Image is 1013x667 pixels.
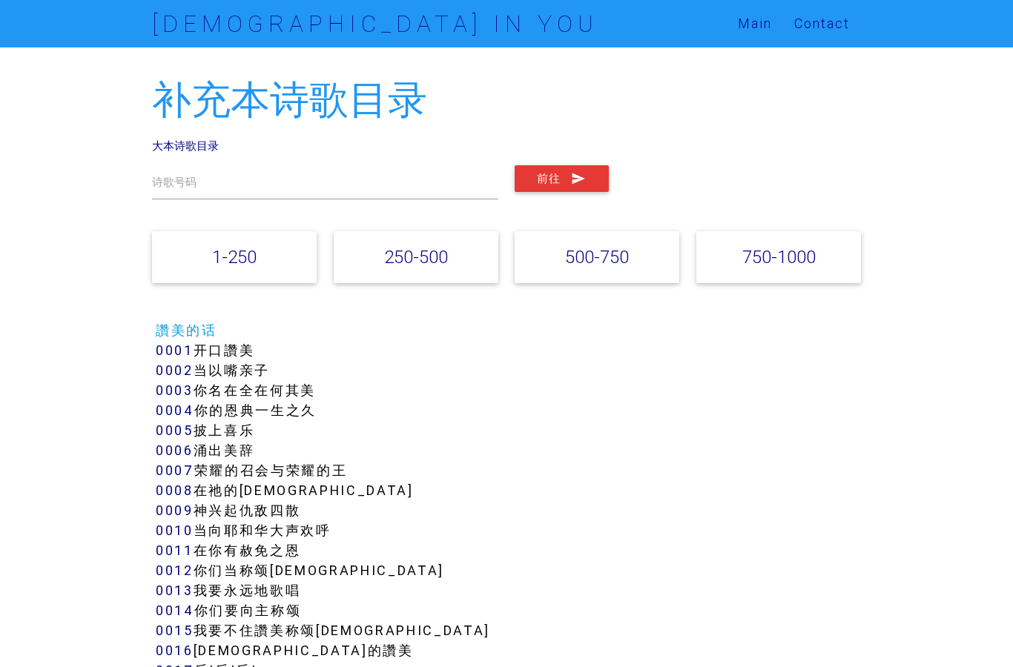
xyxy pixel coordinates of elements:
a: 0011 [156,542,194,559]
a: 1-250 [212,246,257,268]
a: 0013 [156,582,194,599]
label: 诗歌号码 [152,174,197,191]
a: 0005 [156,422,194,439]
a: 0009 [156,502,194,519]
a: 0010 [156,522,194,539]
a: 0004 [156,402,194,419]
a: 750-1000 [742,246,816,268]
a: 0006 [156,442,194,459]
a: 0016 [156,642,194,659]
a: 0007 [156,462,194,479]
a: 500-750 [565,246,629,268]
a: 0012 [156,562,194,579]
button: 前往 [515,165,609,192]
a: 0014 [156,602,194,619]
a: 讚美的话 [156,322,217,339]
a: 0015 [156,622,194,639]
a: 0002 [156,362,194,379]
a: 250-500 [384,246,448,268]
h2: 补充本诗歌目录 [152,79,861,122]
a: 0008 [156,482,194,499]
a: 0003 [156,382,194,399]
a: 大本诗歌目录 [152,139,219,153]
a: 0001 [156,342,194,359]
